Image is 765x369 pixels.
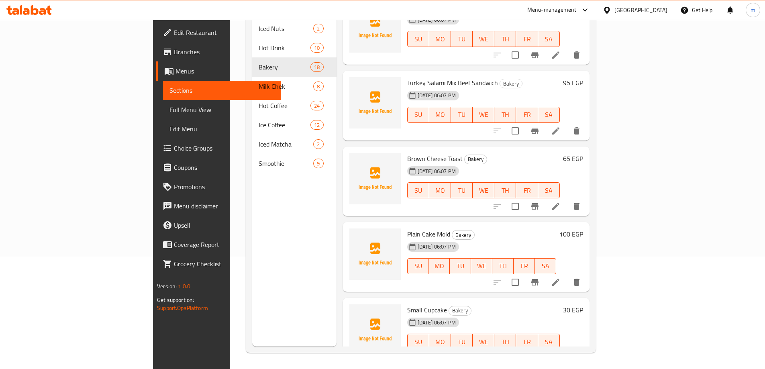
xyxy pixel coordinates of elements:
span: 1.0.0 [178,281,190,292]
a: Edit menu item [551,277,561,287]
span: MO [432,33,448,45]
a: Edit menu item [551,126,561,136]
div: Bakery [464,155,487,164]
button: Branch-specific-item [525,121,545,141]
span: TU [454,336,469,348]
span: FR [517,260,532,272]
span: FR [519,109,534,120]
button: WE [471,258,492,274]
div: [GEOGRAPHIC_DATA] [614,6,667,14]
span: SU [411,185,426,196]
a: Promotions [156,177,281,196]
span: 8 [314,83,323,90]
button: TH [494,182,516,198]
span: Edit Menu [169,124,274,134]
span: TU [453,260,468,272]
img: Turkey Smoke Sandwich [349,1,401,53]
h6: 100 EGP [559,228,583,240]
span: TU [454,109,469,120]
span: Menu disclaimer [174,201,274,211]
h6: 30 EGP [563,304,583,316]
button: FR [516,107,538,123]
a: Edit Restaurant [156,23,281,42]
span: Bakery [259,62,311,72]
a: Support.OpsPlatform [157,303,208,313]
a: Upsell [156,216,281,235]
span: WE [476,185,491,196]
button: MO [429,31,451,47]
span: SU [411,109,426,120]
img: Plain Cake Mold [349,228,401,280]
button: MO [429,107,451,123]
div: items [313,82,323,91]
span: Select to update [507,47,524,63]
span: 2 [314,25,323,33]
a: Edit Menu [163,119,281,139]
div: Hot Drink10 [252,38,337,57]
div: items [310,101,323,110]
span: SA [541,33,557,45]
button: SU [407,182,429,198]
a: Grocery Checklist [156,254,281,273]
button: WE [473,107,494,123]
span: 2 [314,141,323,148]
span: Choice Groups [174,143,274,153]
span: Edit Restaurant [174,28,274,37]
div: Smoothie9 [252,154,337,173]
img: Small Cupcake [349,304,401,356]
div: items [313,159,323,168]
span: SU [411,33,426,45]
div: Hot Drink [259,43,311,53]
span: 18 [311,63,323,71]
button: FR [516,334,538,350]
button: SA [538,107,560,123]
a: Menu disclaimer [156,196,281,216]
span: Ice Coffee [259,120,311,130]
div: items [313,24,323,33]
span: TU [454,33,469,45]
button: Branch-specific-item [525,273,545,292]
span: 9 [314,160,323,167]
span: Upsell [174,220,274,230]
div: Milk Chek8 [252,77,337,96]
img: Turkey Salami Mix Beef Sandwich [349,77,401,128]
a: Sections [163,81,281,100]
div: Iced Nuts2 [252,19,337,38]
span: WE [476,336,491,348]
div: Menu-management [527,5,577,15]
a: Full Menu View [163,100,281,119]
span: Iced Matcha [259,139,314,149]
a: Branches [156,42,281,61]
span: TH [496,260,510,272]
button: Branch-specific-item [525,197,545,216]
span: WE [476,33,491,45]
nav: Menu sections [252,16,337,176]
span: MO [432,260,447,272]
span: Grocery Checklist [174,259,274,269]
span: TH [498,336,513,348]
button: SA [538,334,560,350]
div: Bakery18 [252,57,337,77]
button: MO [428,258,450,274]
span: Smoothie [259,159,314,168]
button: SA [538,31,560,47]
button: SA [538,182,560,198]
button: Branch-specific-item [525,45,545,65]
a: Coverage Report [156,235,281,254]
span: [DATE] 06:07 PM [414,319,459,326]
button: WE [473,31,494,47]
span: Sections [169,86,274,95]
a: Coupons [156,158,281,177]
span: Coupons [174,163,274,172]
button: MO [429,182,451,198]
span: TH [498,33,513,45]
span: MO [432,109,448,120]
div: Milk Chek [259,82,314,91]
button: WE [473,182,494,198]
span: Bakery [452,230,474,240]
span: [DATE] 06:07 PM [414,243,459,251]
button: delete [567,121,586,141]
span: Brown Cheese Toast [407,153,463,165]
span: 10 [311,44,323,52]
